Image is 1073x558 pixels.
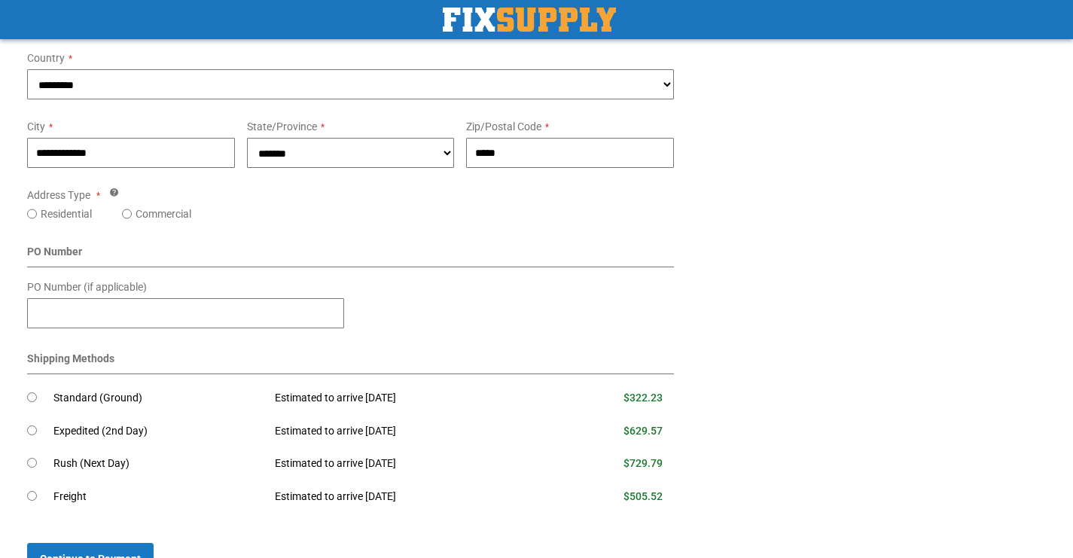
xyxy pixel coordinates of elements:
[27,120,45,133] span: City
[264,447,550,480] td: Estimated to arrive [DATE]
[466,120,541,133] span: Zip/Postal Code
[264,382,550,415] td: Estimated to arrive [DATE]
[53,415,264,448] td: Expedited (2nd Day)
[623,490,663,502] span: $505.52
[27,281,147,293] span: PO Number (if applicable)
[264,480,550,514] td: Estimated to arrive [DATE]
[623,392,663,404] span: $322.23
[623,457,663,469] span: $729.79
[623,425,663,437] span: $629.57
[27,52,65,64] span: Country
[443,8,616,32] a: store logo
[53,447,264,480] td: Rush (Next Day)
[41,206,92,221] label: Residential
[443,8,616,32] img: Fix Industrial Supply
[27,351,674,374] div: Shipping Methods
[136,206,191,221] label: Commercial
[27,189,90,201] span: Address Type
[247,120,317,133] span: State/Province
[53,480,264,514] td: Freight
[27,244,674,267] div: PO Number
[53,382,264,415] td: Standard (Ground)
[264,415,550,448] td: Estimated to arrive [DATE]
